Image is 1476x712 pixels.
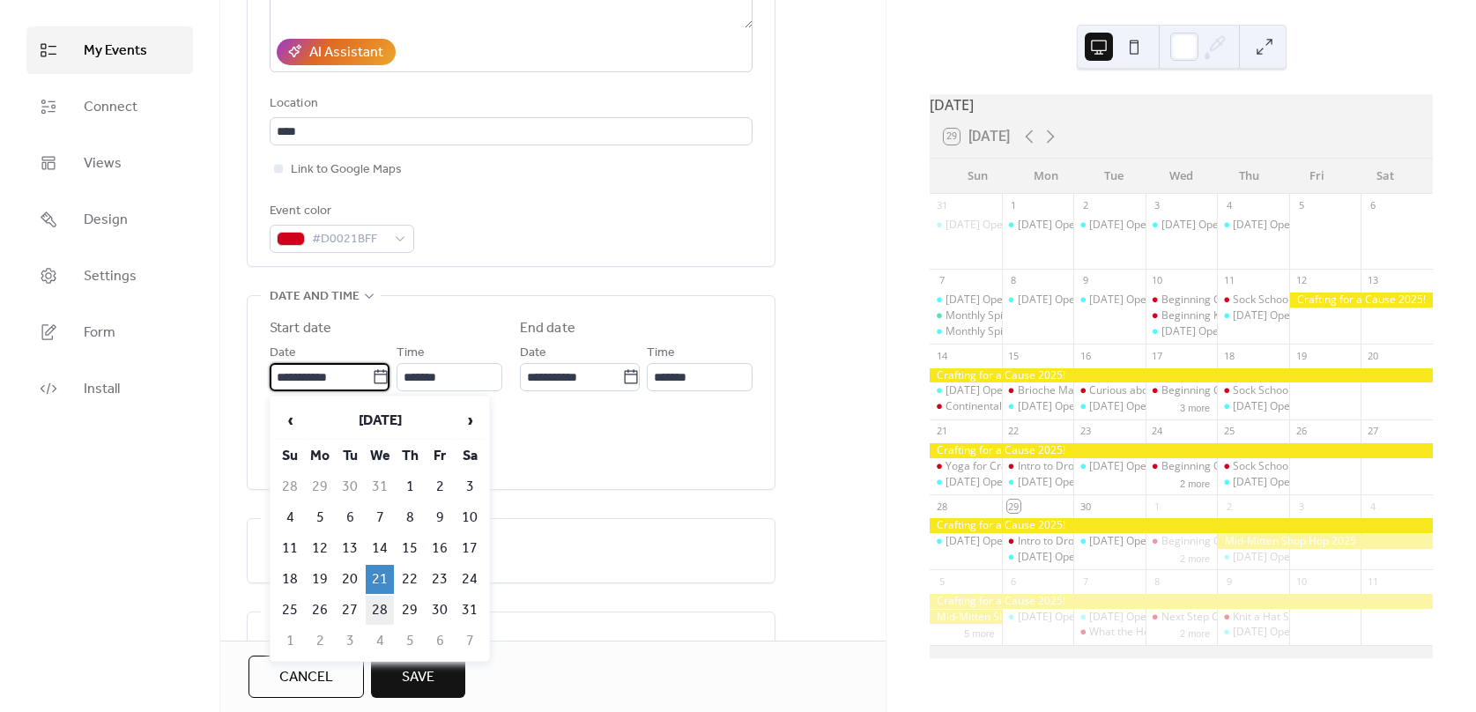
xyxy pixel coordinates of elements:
[270,286,360,308] span: Date and time
[1073,534,1146,549] div: Tuesday Open Drop-In
[248,656,364,698] button: Cancel
[930,594,1433,609] div: Crafting for a Cause 2025!
[1079,425,1092,438] div: 23
[1018,475,1121,490] div: [DATE] Open Drop-In
[1002,475,1074,490] div: Monday Open Drop-In
[1366,199,1379,212] div: 6
[1217,308,1289,323] div: Thursday Open Drop-In
[930,610,1002,625] div: Mid-Mitten Shop Hop 2025
[270,343,296,364] span: Date
[1173,550,1217,565] button: 2 more
[336,503,364,532] td: 6
[1366,575,1379,588] div: 11
[935,349,948,362] div: 14
[276,472,304,501] td: 28
[946,475,1049,490] div: [DATE] Open Drop-In
[946,293,1049,308] div: [DATE] Open Drop-In
[270,318,331,339] div: Start date
[1079,199,1092,212] div: 2
[1151,199,1164,212] div: 3
[1222,199,1235,212] div: 4
[1018,399,1121,414] div: [DATE] Open Drop-In
[371,656,465,698] button: Save
[26,252,193,300] a: Settings
[647,343,675,364] span: Time
[1073,459,1146,474] div: Tuesday Open Drop-In
[1283,159,1351,194] div: Fri
[336,534,364,563] td: 13
[1294,425,1308,438] div: 26
[1222,274,1235,287] div: 11
[930,475,1002,490] div: Sunday Open Drop-In
[1151,425,1164,438] div: 24
[1002,293,1074,308] div: Monday Open Drop-In
[426,627,454,656] td: 6
[309,42,383,63] div: AI Assistant
[306,596,334,625] td: 26
[935,274,948,287] div: 7
[426,472,454,501] td: 2
[935,425,948,438] div: 21
[1161,308,1424,323] div: Beginning Knitting with [PERSON_NAME] (week 1 of 4)
[84,379,120,400] span: Install
[1233,475,1336,490] div: [DATE] Open Drop-In
[306,503,334,532] td: 5
[1073,610,1146,625] div: Tuesday Open Drop-In
[1366,500,1379,513] div: 4
[1018,383,1112,398] div: Brioche Made Easy
[276,534,304,563] td: 11
[1294,500,1308,513] div: 3
[930,518,1433,533] div: Crafting for a Cause 2025!
[1151,349,1164,362] div: 17
[1007,199,1020,212] div: 1
[396,627,424,656] td: 5
[930,368,1433,383] div: Crafting for a Cause 2025!
[1161,534,1426,549] div: Beginning Crochet with [PERSON_NAME] (week 4 of 4)
[270,201,411,222] div: Event color
[946,534,1049,549] div: [DATE] Open Drop-In
[1233,610,1403,625] div: Knit a Hat SIDEWAYS! (week 1 of 2)
[396,503,424,532] td: 8
[1217,534,1433,549] div: Mid-Mitten Shop Hop 2025
[1018,550,1121,565] div: [DATE] Open Drop-In
[306,627,334,656] td: 2
[366,441,394,471] th: We
[396,565,424,594] td: 22
[1233,550,1336,565] div: [DATE] Open Drop-In
[1079,159,1147,194] div: Tue
[930,324,1002,339] div: Monthly Spin-In
[520,343,546,364] span: Date
[930,218,1002,233] div: Sunday Open Drop-In
[456,403,483,438] span: ›
[946,324,1021,339] div: Monthly Spin-In
[1073,625,1146,640] div: What the Heck are Short Rows?
[1233,293,1356,308] div: Sock School (week 1 of 3)
[946,459,1030,474] div: Yoga for Crafters
[276,596,304,625] td: 25
[1217,399,1289,414] div: Thursday Open Drop-In
[456,565,484,594] td: 24
[1217,625,1289,640] div: Thursday Open Drop-In
[930,94,1433,115] div: [DATE]
[1161,293,1426,308] div: Beginning Crochet with [PERSON_NAME] (week 1 of 4)
[1146,610,1218,625] div: Next Step Crochet: Granny Squares (week 1 of 2)
[1089,218,1192,233] div: [DATE] Open Drop-In
[306,472,334,501] td: 29
[1222,575,1235,588] div: 9
[1161,218,1265,233] div: [DATE] Open Drop-In
[1217,383,1289,398] div: Sock School (week 2 of 3)
[1366,274,1379,287] div: 13
[1018,218,1121,233] div: [DATE] Open Drop-In
[1217,293,1289,308] div: Sock School (week 1 of 3)
[1217,550,1289,565] div: Thursday Open Drop-In
[935,575,948,588] div: 5
[930,383,1002,398] div: Sunday Open Drop-In
[1294,199,1308,212] div: 5
[312,229,386,250] span: #D0021BFF
[1018,534,1190,549] div: Intro to Drop Spindles (week 2 of 2)
[396,441,424,471] th: Th
[456,472,484,501] td: 3
[336,441,364,471] th: Tu
[1012,159,1079,194] div: Mon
